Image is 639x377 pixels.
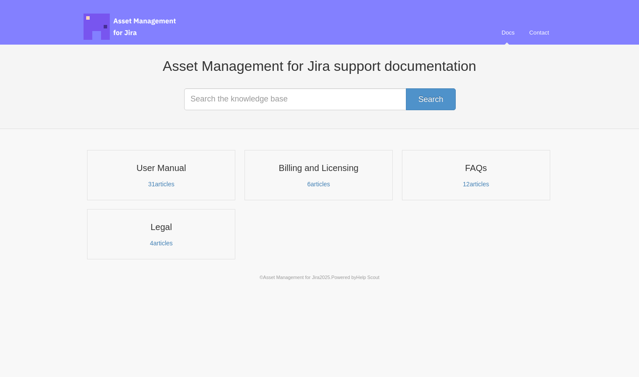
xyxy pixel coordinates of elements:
[84,14,177,40] span: Asset Management for Jira Docs
[93,221,230,233] h3: Legal
[250,180,387,188] p: articles
[402,150,550,200] a: FAQs 12articles
[184,88,455,110] input: Search the knowledge base
[93,180,230,188] p: articles
[263,275,320,280] a: Asset Management for Jira
[408,162,545,174] h3: FAQs
[332,275,380,280] span: Powered by
[463,181,470,188] span: 12
[307,181,311,188] span: 6
[93,162,230,174] h3: User Manual
[87,209,235,259] a: Legal 4articles
[244,150,393,200] a: Billing and Licensing 6articles
[148,181,155,188] span: 31
[356,275,380,280] a: Help Scout
[523,21,555,45] a: Contact
[408,180,545,188] p: articles
[84,273,556,281] p: © 2025.
[250,162,387,174] h3: Billing and Licensing
[150,240,154,247] span: 4
[495,21,521,45] a: Docs
[93,239,230,247] p: articles
[406,88,455,110] button: Search
[418,95,443,104] span: Search
[87,150,235,200] a: User Manual 31articles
